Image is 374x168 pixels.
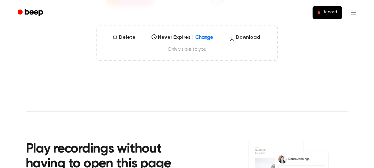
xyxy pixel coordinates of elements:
button: Delete [110,34,138,41]
button: Download [227,34,263,44]
a: Beep [13,7,49,19]
button: Open menu [346,5,361,20]
span: Only visible to you [105,46,270,53]
button: Record [313,6,342,19]
span: Record [323,10,337,15]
